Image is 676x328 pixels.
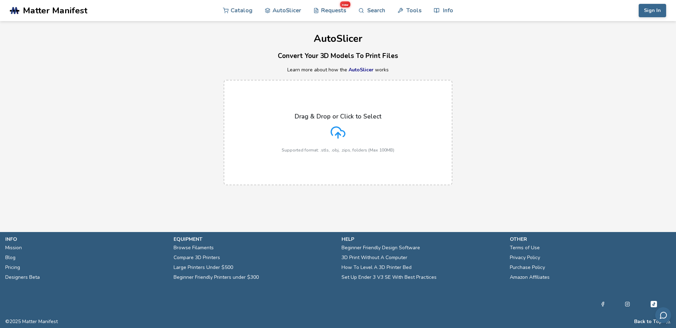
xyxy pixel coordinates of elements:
[340,1,350,7] span: new
[174,272,259,282] a: Beginner Friendly Printers under $300
[174,263,233,272] a: Large Printers Under $500
[510,243,540,253] a: Terms of Use
[600,300,605,308] a: Facebook
[23,6,87,15] span: Matter Manifest
[342,253,407,263] a: 3D Print Without A Computer
[666,319,671,324] a: RSS Feed
[5,272,40,282] a: Designers Beta
[342,243,420,253] a: Beginner Friendly Design Software
[625,300,630,308] a: Instagram
[5,253,15,263] a: Blog
[5,236,167,243] p: info
[349,66,374,73] a: AutoSlicer
[5,319,58,324] span: © 2025 Matter Manifest
[295,113,381,120] p: Drag & Drop or Click to Select
[342,272,437,282] a: Set Up Ender 3 V3 SE With Best Practices
[174,236,335,243] p: equipment
[342,263,412,272] a: How To Level A 3D Printer Bed
[174,253,220,263] a: Compare 3D Printers
[650,300,658,308] a: Tiktok
[342,236,503,243] p: help
[510,263,545,272] a: Purchase Policy
[5,263,20,272] a: Pricing
[510,236,671,243] p: other
[634,319,662,324] button: Back to Top
[282,148,394,153] p: Supported format: .stls, .obj, .zips, folders (Max 100MB)
[655,307,671,323] button: Send feedback via email
[510,253,540,263] a: Privacy Policy
[174,243,214,253] a: Browse Filaments
[5,243,22,253] a: Mission
[639,4,666,17] button: Sign In
[510,272,550,282] a: Amazon Affiliates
